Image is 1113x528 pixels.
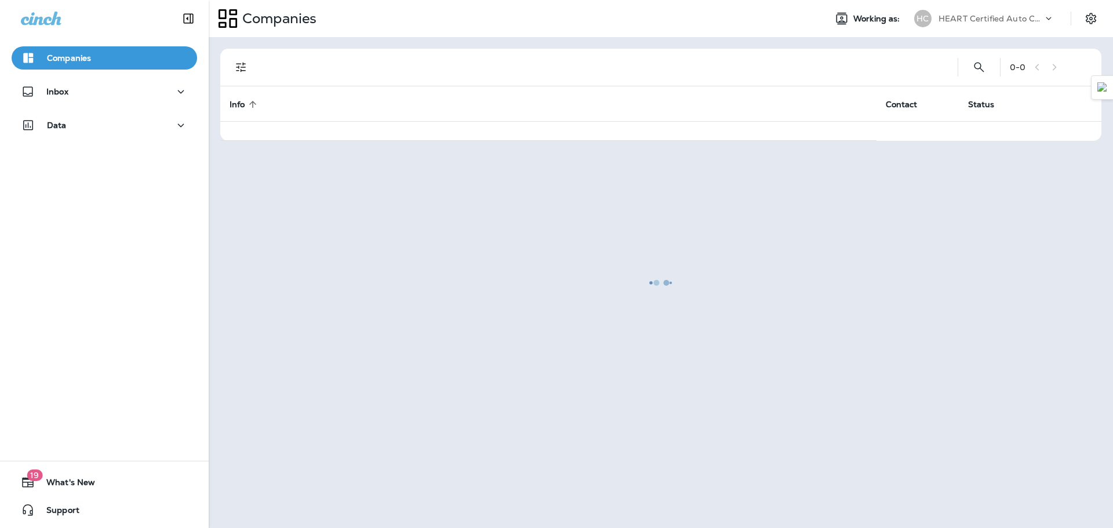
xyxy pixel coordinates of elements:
[1081,8,1101,29] button: Settings
[914,10,932,27] div: HC
[35,505,79,519] span: Support
[12,46,197,70] button: Companies
[12,114,197,137] button: Data
[12,498,197,522] button: Support
[27,469,42,481] span: 19
[12,471,197,494] button: 19What's New
[853,14,903,24] span: Working as:
[172,7,205,30] button: Collapse Sidebar
[35,478,95,491] span: What's New
[47,121,67,130] p: Data
[12,80,197,103] button: Inbox
[1097,82,1108,93] img: Detect Auto
[238,10,317,27] p: Companies
[47,53,91,63] p: Companies
[46,87,68,96] p: Inbox
[939,14,1043,23] p: HEART Certified Auto Care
